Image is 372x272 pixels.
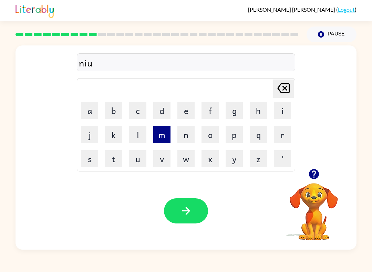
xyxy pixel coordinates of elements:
[226,126,243,143] button: p
[105,102,122,119] button: b
[105,126,122,143] button: k
[274,102,291,119] button: i
[248,6,356,13] div: ( )
[226,150,243,167] button: y
[153,126,170,143] button: m
[81,150,98,167] button: s
[177,102,195,119] button: e
[105,150,122,167] button: t
[201,102,219,119] button: f
[338,6,355,13] a: Logout
[201,150,219,167] button: x
[153,102,170,119] button: d
[250,150,267,167] button: z
[153,150,170,167] button: v
[177,150,195,167] button: w
[248,6,336,13] span: [PERSON_NAME] [PERSON_NAME]
[81,126,98,143] button: j
[79,55,293,70] div: niu
[250,102,267,119] button: h
[226,102,243,119] button: g
[129,126,146,143] button: l
[81,102,98,119] button: a
[279,172,348,241] video: Your browser must support playing .mp4 files to use Literably. Please try using another browser.
[177,126,195,143] button: n
[129,102,146,119] button: c
[129,150,146,167] button: u
[307,27,356,42] button: Pause
[250,126,267,143] button: q
[15,3,54,18] img: Literably
[274,126,291,143] button: r
[201,126,219,143] button: o
[274,150,291,167] button: '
